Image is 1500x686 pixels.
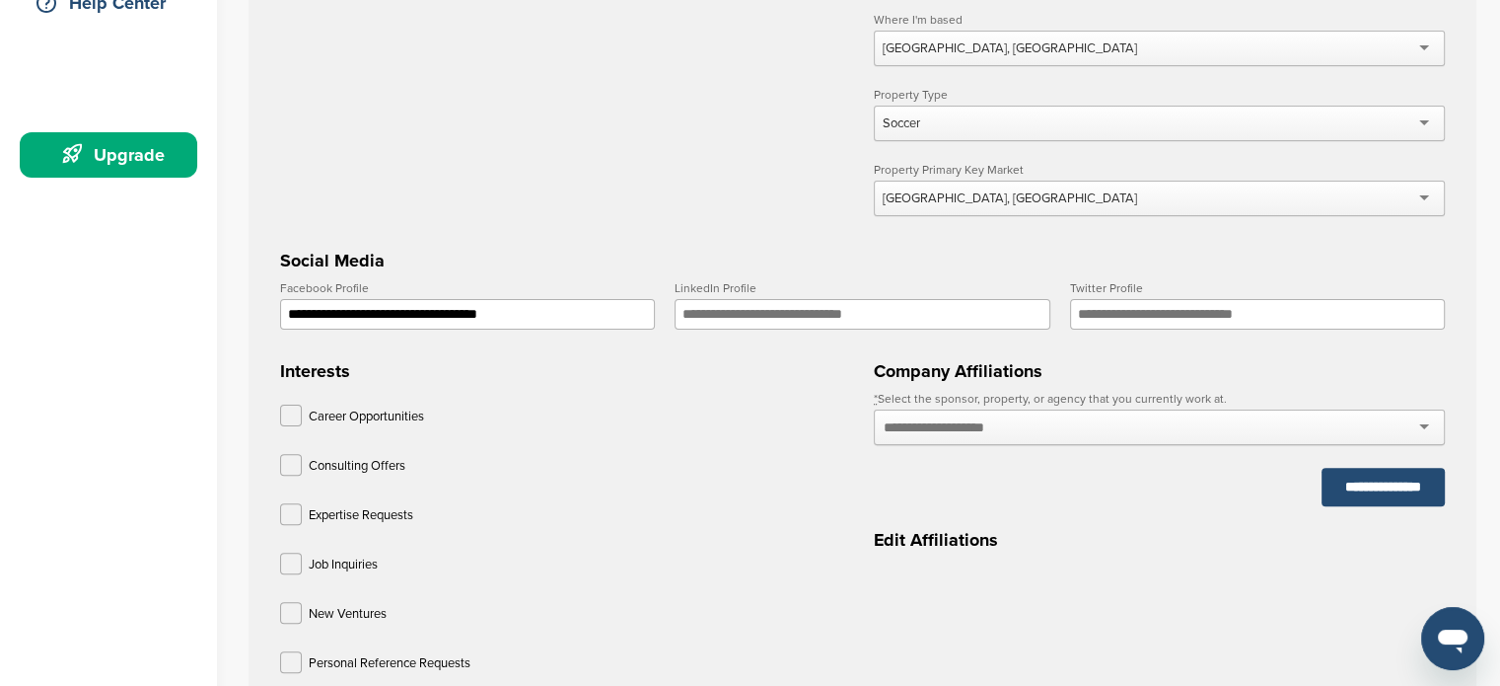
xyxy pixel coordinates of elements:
div: Soccer [883,114,920,132]
h3: Interests [280,357,851,385]
p: Personal Reference Requests [309,651,470,676]
label: Facebook Profile [280,282,655,294]
div: Upgrade [30,137,197,173]
abbr: required [874,392,878,406]
label: Twitter Profile [1070,282,1445,294]
label: Property Type [874,89,1445,101]
h3: Company Affiliations [874,357,1445,385]
label: Select the sponsor, property, or agency that you currently work at. [874,393,1445,405]
label: Where I'm based [874,14,1445,26]
label: Property Primary Key Market [874,164,1445,176]
div: [GEOGRAPHIC_DATA], [GEOGRAPHIC_DATA] [883,39,1137,57]
iframe: Buton lansare fereastră mesagerie [1421,607,1484,670]
h3: Edit Affiliations [874,526,1445,554]
p: Career Opportunities [309,405,424,429]
p: Expertise Requests [309,503,413,528]
p: Job Inquiries [309,553,378,577]
h3: Social Media [280,247,1445,274]
p: Consulting Offers [309,454,405,479]
a: Upgrade [20,132,197,178]
label: LinkedIn Profile [675,282,1049,294]
p: New Ventures [309,602,387,627]
div: [GEOGRAPHIC_DATA], [GEOGRAPHIC_DATA] [883,190,1137,207]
